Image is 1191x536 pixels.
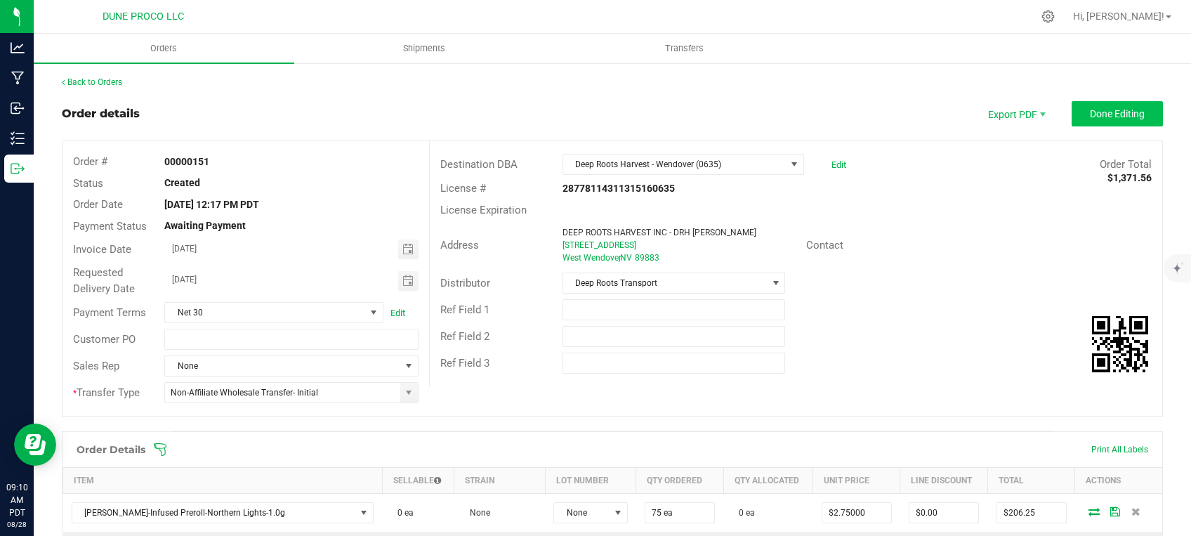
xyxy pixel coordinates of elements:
a: Orders [34,34,294,63]
qrcode: 00000151 [1092,316,1148,372]
input: 0 [645,503,714,523]
span: Ref Field 2 [440,330,489,343]
a: Shipments [294,34,555,63]
span: Requested Delivery Date [73,266,135,295]
span: DUNE PROCO LLC [103,11,184,22]
span: NO DATA FOUND [72,502,374,523]
th: Unit Price [813,468,900,494]
span: DEEP ROOTS HARVEST INC - DRH [PERSON_NAME] [562,228,756,237]
span: Orders [131,42,196,55]
input: 0 [909,503,978,523]
span: None [165,356,400,376]
span: Order Date [73,198,123,211]
span: Status [73,177,103,190]
th: Line Discount [900,468,987,494]
h1: Order Details [77,444,145,455]
strong: 00000151 [164,156,209,167]
strong: [DATE] 12:17 PM PDT [164,199,259,210]
input: 0 [822,503,891,523]
span: License Expiration [440,204,527,216]
span: Deep Roots Harvest - Wendover (0635) [563,155,786,174]
span: Transfer Type [73,386,140,399]
button: Done Editing [1072,101,1163,126]
span: Destination DBA [440,158,518,171]
inline-svg: Inbound [11,101,25,115]
span: Delete Order Detail [1126,507,1147,516]
span: Ref Field 1 [440,303,489,316]
th: Qty Allocated [723,468,812,494]
span: None [554,503,610,523]
span: Payment Status [73,220,147,233]
th: Strain [454,468,546,494]
p: 09:10 AM PDT [6,481,27,519]
div: Manage settings [1039,10,1057,23]
strong: 28778114311315160635 [562,183,675,194]
span: 0 ea [732,508,755,518]
span: Toggle calendar [398,240,419,259]
a: Back to Orders [62,77,122,87]
th: Lot Number [545,468,636,494]
span: Customer PO [73,333,136,346]
a: Edit [390,308,405,318]
span: Hi, [PERSON_NAME]! [1073,11,1164,22]
span: Save Order Detail [1105,507,1126,516]
span: Order Total [1100,158,1152,171]
span: , [619,253,620,263]
span: Net 30 [165,303,364,322]
span: Ref Field 3 [440,357,489,370]
strong: Awaiting Payment [164,220,246,231]
span: Distributor [440,277,490,289]
inline-svg: Outbound [11,162,25,176]
p: 08/28 [6,519,27,530]
strong: $1,371.56 [1107,172,1152,183]
span: Deep Roots Transport [563,273,768,293]
input: 0 [996,503,1065,523]
span: None [463,508,490,518]
span: 0 ea [390,508,414,518]
inline-svg: Inventory [11,131,25,145]
span: Toggle calendar [398,271,419,291]
span: License # [440,182,486,195]
th: Actions [1075,468,1162,494]
span: 89883 [635,253,659,263]
span: Contact [806,239,843,251]
span: NV [620,253,632,263]
img: Scan me! [1092,316,1148,372]
a: Transfers [555,34,815,63]
th: Item [63,468,383,494]
a: Edit [831,159,846,170]
span: West Wendover [562,253,621,263]
span: Shipments [384,42,464,55]
span: [STREET_ADDRESS] [562,240,636,250]
span: Transfers [646,42,723,55]
th: Total [987,468,1074,494]
div: Order details [62,105,140,122]
strong: Created [164,177,200,188]
span: Address [440,239,479,251]
span: Invoice Date [73,243,131,256]
span: Order # [73,155,107,168]
inline-svg: Analytics [11,41,25,55]
span: Sales Rep [73,360,119,372]
th: Sellable [382,468,454,494]
span: [PERSON_NAME]-Infused Preroll-Northern Lights-1.0g [72,503,356,523]
span: Payment Terms [73,306,146,319]
th: Qty Ordered [636,468,723,494]
inline-svg: Manufacturing [11,71,25,85]
li: Export PDF [973,101,1058,126]
iframe: Resource center [14,424,56,466]
span: Done Editing [1090,108,1145,119]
